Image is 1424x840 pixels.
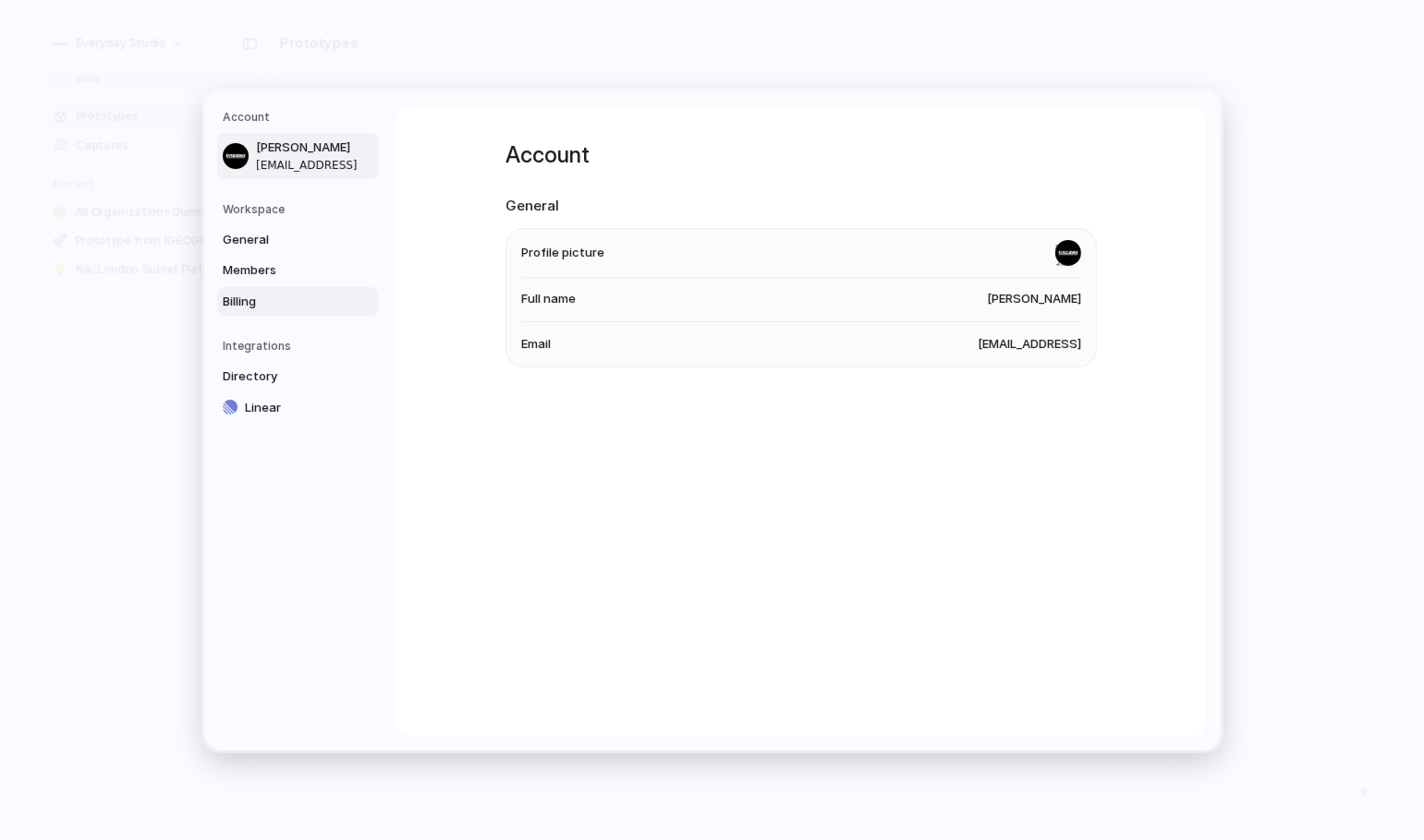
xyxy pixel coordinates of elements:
[978,334,1081,353] span: [EMAIL_ADDRESS]
[256,156,374,173] span: [EMAIL_ADDRESS]
[217,362,378,391] a: Directory
[223,230,341,248] span: General
[217,224,378,254] a: General
[223,292,341,310] span: Billing
[223,200,378,217] h5: Workspace
[223,261,341,280] span: Members
[217,392,378,422] a: Linear
[223,338,378,354] h5: Integrations
[223,109,378,126] h5: Account
[505,138,1097,172] h1: Account
[521,290,576,308] span: Full name
[505,196,1097,217] h2: General
[521,243,604,261] span: Profile picture
[217,133,378,179] a: [PERSON_NAME][EMAIL_ADDRESS]
[256,138,374,157] span: [PERSON_NAME]
[217,286,378,316] a: Billing
[987,290,1081,308] span: [PERSON_NAME]
[521,334,551,353] span: Email
[223,367,341,386] span: Directory
[217,256,378,285] a: Members
[245,398,363,416] span: Linear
